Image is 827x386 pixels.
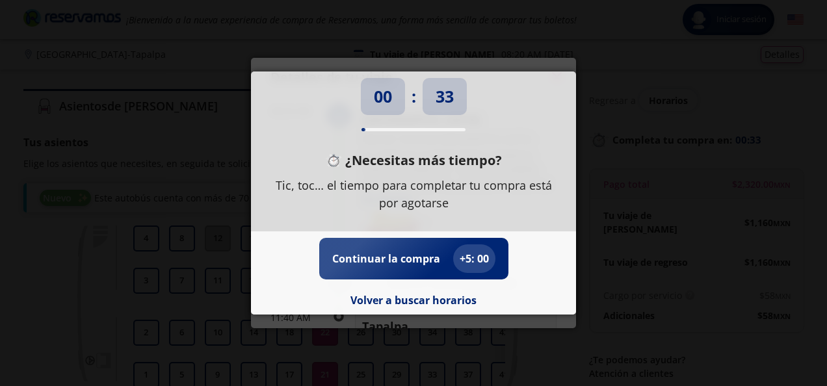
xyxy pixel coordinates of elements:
[332,251,440,266] p: Continuar la compra
[270,177,557,212] p: Tic, toc… el tiempo para completar tu compra está por agotarse
[345,151,502,170] p: ¿Necesitas más tiempo?
[374,84,392,109] p: 00
[436,84,454,109] p: 33
[332,244,495,273] button: Continuar la compra+5: 00
[412,84,416,109] p: :
[460,251,489,266] p: + 5 : 00
[350,292,477,308] button: Volver a buscar horarios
